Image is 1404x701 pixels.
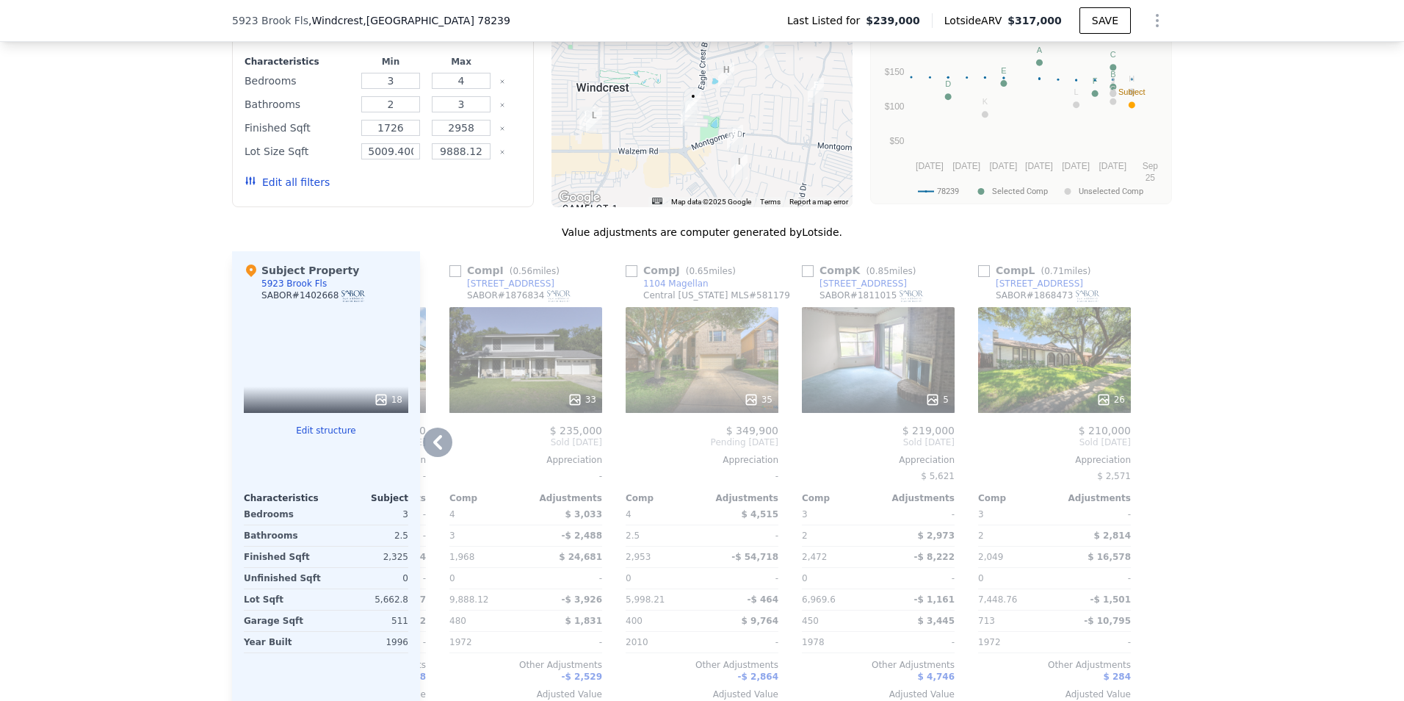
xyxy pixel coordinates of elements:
button: Clear [499,149,505,155]
div: 2010 [626,632,699,653]
span: -$ 54,718 [731,552,778,562]
span: -$ 2,529 [562,672,602,682]
a: Open this area in Google Maps (opens a new window) [555,188,604,207]
text: Unselected Comp [1079,187,1143,196]
div: - [529,568,602,589]
text: G [1110,85,1117,93]
div: Comp L [978,263,1097,278]
div: Adjustments [702,492,778,504]
span: 3 [802,509,808,520]
svg: A chart. [880,17,1162,201]
text: E [1001,66,1006,75]
div: Adjusted Value [978,689,1131,700]
img: SABOR Logo [547,290,571,302]
span: 0 [626,573,632,583]
div: Comp J [626,263,742,278]
div: - [705,632,778,653]
div: 18 [374,392,402,407]
span: $ 9,764 [742,616,778,626]
div: 0 [329,568,408,589]
span: 480 [449,616,466,626]
div: - [705,568,778,589]
text: J [1111,76,1115,85]
span: 713 [978,616,995,626]
span: -$ 3,926 [562,594,602,605]
span: $ 2,814 [1094,531,1131,541]
span: $ 1,831 [565,616,602,626]
span: 400 [626,616,643,626]
div: 1972 [978,632,1052,653]
div: [STREET_ADDRESS] [819,278,907,290]
span: ( miles) [1035,266,1096,276]
span: 1,968 [449,552,474,562]
div: Central [US_STATE] MLS # 581179 [643,290,790,301]
div: 8338 New World [808,78,824,103]
img: SABOR Logo [1076,290,1100,302]
div: 2.5 [329,525,408,546]
div: - [529,632,602,653]
div: SABOR # 1811015 [819,290,924,302]
span: 0.56 [513,266,532,276]
span: $ 5,621 [921,471,955,481]
span: 5,998.21 [626,594,665,605]
div: Lot Sqft [244,589,323,610]
a: Report a map error [789,198,848,206]
div: 35 [744,392,772,407]
text: K [983,97,988,106]
span: $ 4,746 [918,672,955,682]
span: 0 [449,573,455,583]
text: L [1074,87,1079,96]
span: , [GEOGRAPHIC_DATA] 78239 [363,15,510,26]
div: SABOR # 1402668 [261,290,366,302]
div: - [1057,504,1131,525]
span: $ 4,515 [742,509,778,520]
text: [DATE] [952,161,980,171]
span: $ 284 [1103,672,1131,682]
text: D [945,79,951,88]
span: -$ 10,795 [1084,616,1131,626]
span: $ 24,681 [559,552,602,562]
span: $ 3,445 [918,616,955,626]
span: 2,472 [802,552,827,562]
div: [STREET_ADDRESS] [467,278,554,290]
span: 0.71 [1044,266,1064,276]
span: ( miles) [860,266,922,276]
div: Comp [449,492,526,504]
div: Adjustments [526,492,602,504]
text: 25 [1146,173,1156,183]
span: $239,000 [866,13,920,28]
text: $100 [885,101,905,112]
div: - [1057,568,1131,589]
text: 78239 [937,187,959,196]
text: Sep [1143,161,1159,171]
div: - [881,568,955,589]
div: - [705,525,778,546]
text: A [1037,46,1043,54]
span: , Windcrest [308,13,510,28]
div: Bedrooms [245,71,352,91]
span: -$ 1,161 [914,594,955,605]
div: 416 Fenwick Dr [579,107,596,132]
span: 9,888.12 [449,594,488,605]
text: [DATE] [916,161,944,171]
div: Other Adjustments [978,659,1131,671]
span: Pending [DATE] [626,436,778,448]
div: Comp [978,492,1054,504]
span: Sold [DATE] [449,436,602,448]
button: Edit structure [244,425,408,436]
span: $ 210,000 [1079,425,1131,436]
div: 2,325 [329,547,408,567]
text: [DATE] [1099,161,1126,171]
button: Clear [499,102,505,108]
div: 3 [329,504,408,525]
span: 2,049 [978,552,1003,562]
text: Subject [1118,87,1146,96]
button: Keyboard shortcuts [652,198,662,204]
span: -$ 464 [747,594,778,605]
span: Lotside ARV [944,13,1007,28]
button: Edit all filters [245,175,330,190]
div: Unfinished Sqft [244,568,323,589]
div: Comp I [449,263,565,278]
div: Value adjustments are computer generated by Lotside . [232,225,1172,240]
div: 2.5 [626,525,699,546]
